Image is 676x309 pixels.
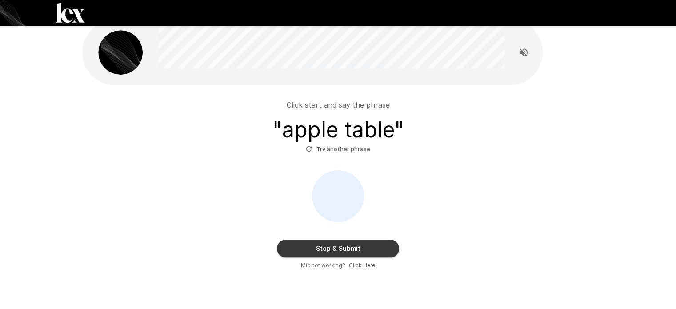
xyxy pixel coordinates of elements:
[272,117,404,142] h3: " apple table "
[277,240,399,257] button: Stop & Submit
[287,100,390,110] p: Click start and say the phrase
[301,261,345,270] span: Mic not working?
[98,30,143,75] img: lex_avatar2.png
[349,262,375,269] u: Click Here
[304,142,372,156] button: Try another phrase
[515,44,532,61] button: Read questions aloud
